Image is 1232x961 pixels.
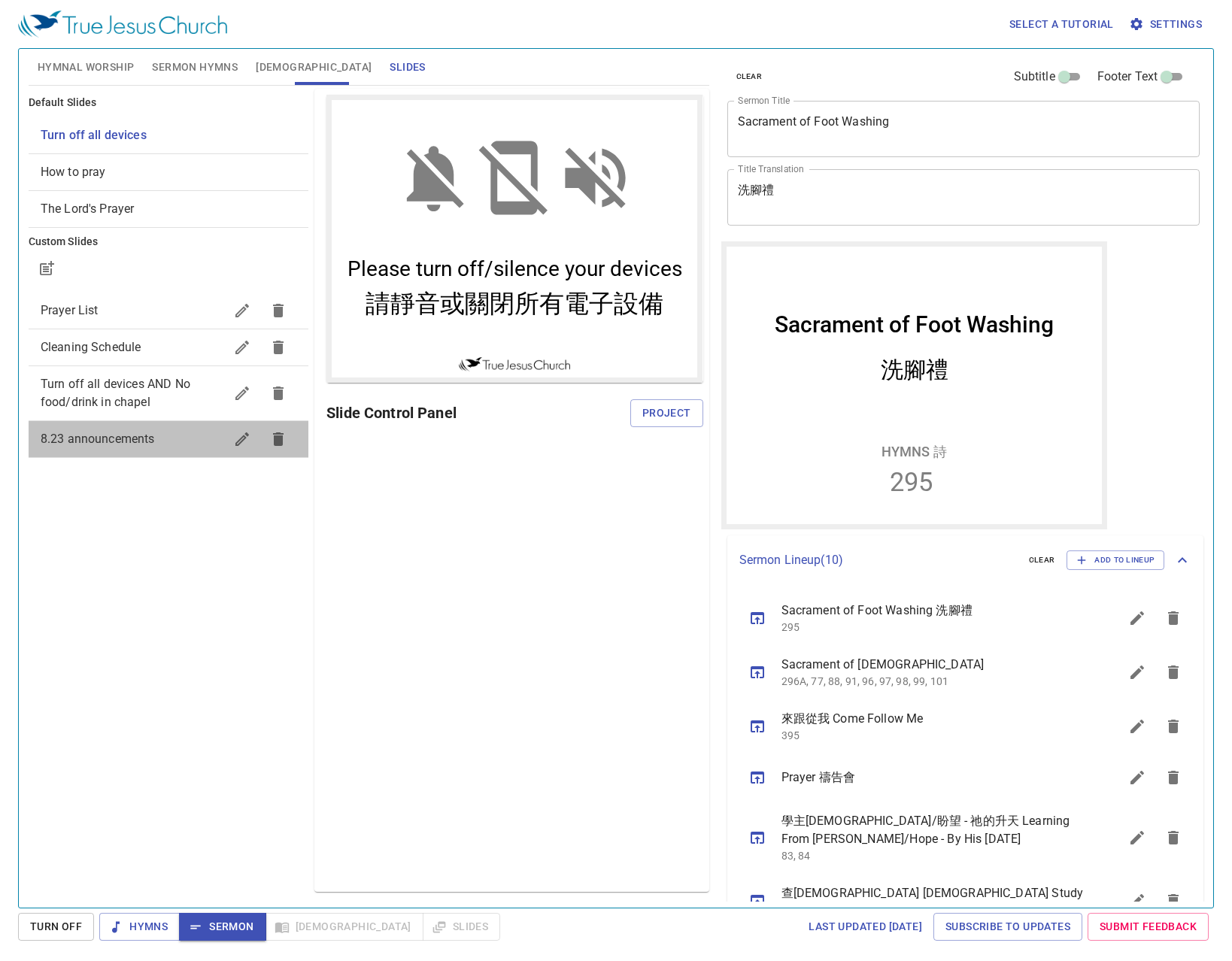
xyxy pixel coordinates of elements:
button: Hymns [99,913,180,941]
img: True Jesus Church [18,11,227,38]
span: Sermon [191,917,253,936]
span: [object Object] [41,128,147,142]
p: 296A, 77, 88, 91, 96, 97, 98, 99, 101 [781,674,1084,689]
span: 請靜音或關閉所有電子設備 [39,193,337,226]
a: Subscribe to Updates [933,913,1082,941]
h6: Slide Control Panel [326,401,630,425]
span: [object Object] [41,165,106,179]
span: Settings [1132,15,1202,34]
button: Select a tutorial [1003,11,1120,38]
span: [DEMOGRAPHIC_DATA] [256,58,372,77]
div: Prayer List [29,293,308,329]
span: Please turn off/silence your devices [21,162,356,186]
textarea: Sacrament of Foot Washing [738,114,1190,143]
span: Prayer List [41,303,99,317]
span: Sacrament of [DEMOGRAPHIC_DATA] [781,656,1084,674]
span: clear [736,70,763,83]
span: 學主[DEMOGRAPHIC_DATA]/盼望 - 祂的升天 Learning From [PERSON_NAME]/Hope - By His [DATE] [781,812,1084,848]
p: 395 [781,728,1084,743]
button: clear [1020,551,1064,569]
span: Slides [390,58,425,77]
button: Sermon [179,913,266,941]
a: Last updated [DATE] [803,913,928,941]
textarea: 洗腳禮 [738,183,1190,211]
span: Sermon Hymns [152,58,238,77]
h6: Default Slides [29,95,308,111]
iframe: from-child [721,241,1107,529]
button: Add to Lineup [1067,550,1164,570]
span: Turn Off [30,917,82,936]
span: clear [1029,553,1055,567]
p: Sermon Lineup ( 10 ) [739,551,1017,569]
div: 8.23 announcements [29,421,308,457]
div: How to pray [29,154,308,190]
img: True Jesus Church [132,262,244,277]
span: 查[DEMOGRAPHIC_DATA] [DEMOGRAPHIC_DATA] Study [781,884,1084,902]
span: Select a tutorial [1009,15,1114,34]
div: Cleaning Schedule [29,329,308,365]
button: Turn Off [18,913,94,941]
button: Project [630,399,703,427]
span: [object Object] [41,202,135,216]
div: The Lord's Prayer [29,191,308,227]
button: clear [727,68,772,86]
span: Footer Text [1097,68,1158,86]
div: Turn off all devices AND No food/drink in chapel [29,366,308,420]
p: 83, 84 [781,848,1084,863]
span: Prayer 禱告會 [781,768,1084,787]
span: Cleaning Schedule [41,340,141,354]
span: Sacrament of Foot Washing 洗腳禮 [781,602,1084,620]
span: Last updated [DATE] [809,917,922,936]
div: Sermon Lineup(10)clearAdd to Lineup [727,535,1204,585]
span: Subtitle [1014,68,1055,86]
span: Project [642,404,691,423]
button: Settings [1126,11,1208,38]
h6: Custom Slides [29,234,308,250]
span: 來跟從我 Come Follow Me [781,710,1084,728]
p: 295 [781,620,1084,635]
span: Hymnal Worship [38,58,135,77]
span: Hymns [111,917,168,936]
span: Add to Lineup [1076,553,1155,567]
div: Turn off all devices [29,117,308,153]
span: Subscribe to Updates [945,917,1070,936]
span: Turn off all devices AND No food/drink in chapel [41,377,190,409]
a: Submit Feedback [1088,913,1209,941]
span: Submit Feedback [1100,917,1197,936]
span: 8.23 announcements [41,432,155,446]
